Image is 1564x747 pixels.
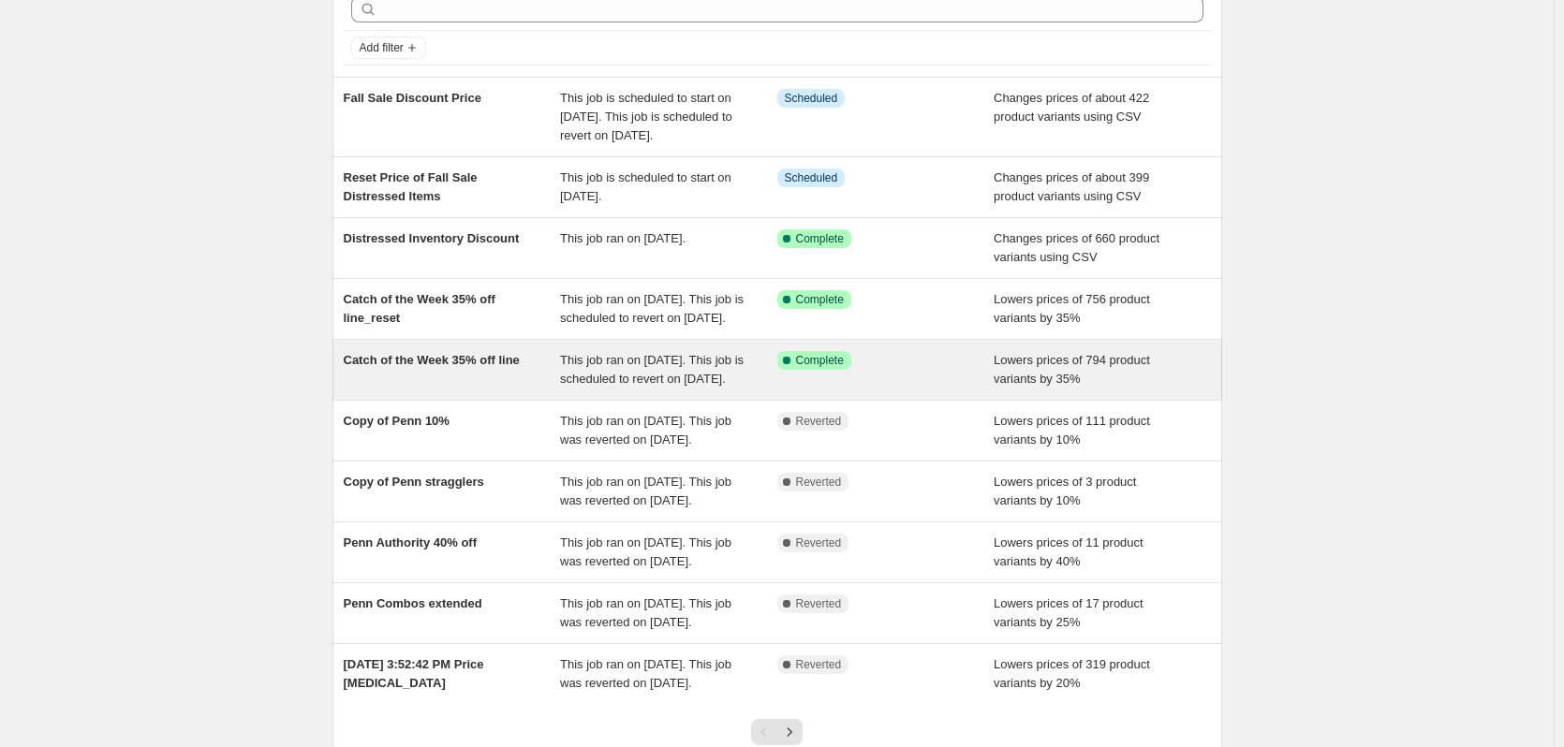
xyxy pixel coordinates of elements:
span: Scheduled [785,170,838,185]
span: This job is scheduled to start on [DATE]. [560,170,731,203]
span: Complete [796,353,844,368]
span: Lowers prices of 3 product variants by 10% [994,475,1136,507]
span: Lowers prices of 319 product variants by 20% [994,657,1150,690]
span: This job ran on [DATE]. This job was reverted on [DATE]. [560,475,731,507]
span: This job ran on [DATE]. This job was reverted on [DATE]. [560,596,731,629]
nav: Pagination [751,719,803,745]
span: Reset Price of Fall Sale Distressed Items [344,170,478,203]
span: Lowers prices of 11 product variants by 40% [994,535,1143,568]
span: Reverted [796,475,842,490]
span: This job ran on [DATE]. This job was reverted on [DATE]. [560,535,731,568]
span: Penn Authority 40% off [344,535,478,549]
span: Reverted [796,657,842,672]
span: Fall Sale Discount Price [344,91,481,105]
span: Changes prices of 660 product variants using CSV [994,231,1159,264]
span: Complete [796,292,844,307]
span: Catch of the Week 35% off line_reset [344,292,495,325]
span: Lowers prices of 756 product variants by 35% [994,292,1150,325]
span: This job ran on [DATE]. [560,231,686,245]
span: Penn Combos extended [344,596,482,610]
span: Reverted [796,414,842,429]
span: Add filter [360,40,404,55]
span: [DATE] 3:52:42 PM Price [MEDICAL_DATA] [344,657,484,690]
span: This job ran on [DATE]. This job is scheduled to revert on [DATE]. [560,353,744,386]
span: Scheduled [785,91,838,106]
span: Lowers prices of 17 product variants by 25% [994,596,1143,629]
span: This job ran on [DATE]. This job was reverted on [DATE]. [560,414,731,447]
span: Reverted [796,596,842,611]
span: Copy of Penn stragglers [344,475,484,489]
span: Complete [796,231,844,246]
span: Catch of the Week 35% off line [344,353,520,367]
span: This job ran on [DATE]. This job is scheduled to revert on [DATE]. [560,292,744,325]
span: Lowers prices of 794 product variants by 35% [994,353,1150,386]
span: Reverted [796,535,842,550]
span: Changes prices of about 399 product variants using CSV [994,170,1149,203]
span: Lowers prices of 111 product variants by 10% [994,414,1150,447]
span: Distressed Inventory Discount [344,231,520,245]
span: Copy of Penn 10% [344,414,450,428]
span: This job ran on [DATE]. This job was reverted on [DATE]. [560,657,731,690]
span: Changes prices of about 422 product variants using CSV [994,91,1149,124]
span: This job is scheduled to start on [DATE]. This job is scheduled to revert on [DATE]. [560,91,732,142]
button: Add filter [351,37,426,59]
button: Next [776,719,803,745]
